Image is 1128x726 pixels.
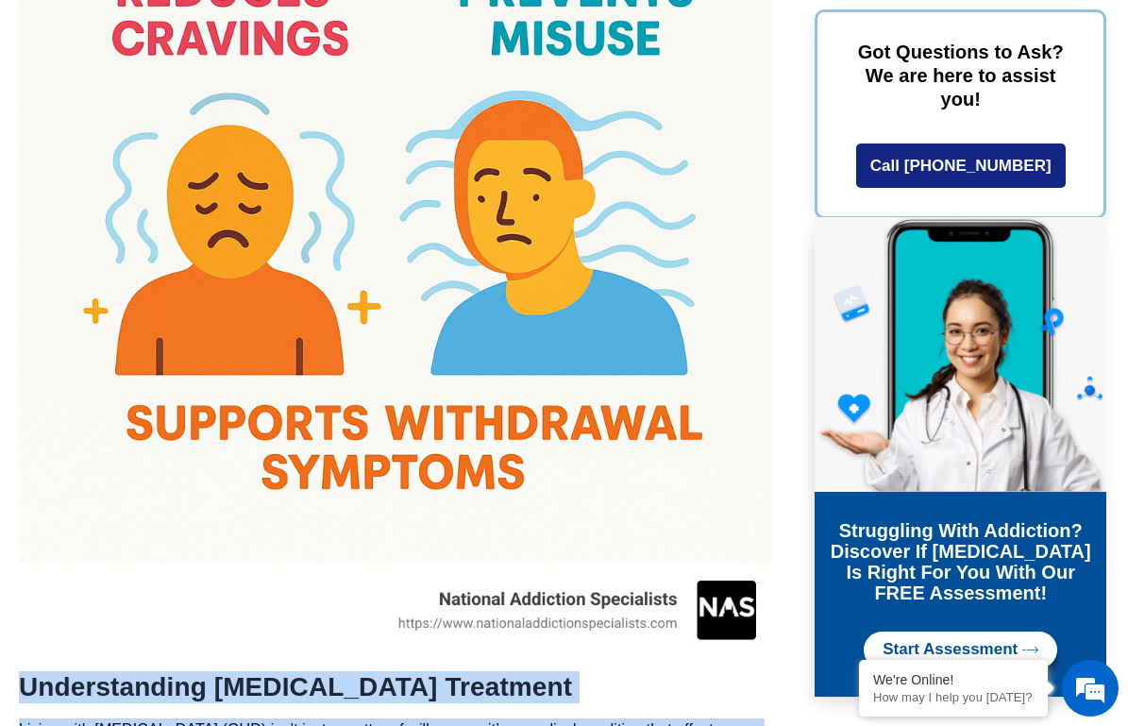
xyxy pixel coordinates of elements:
[883,641,1018,659] span: Start Assessment
[873,690,1034,704] p: How may I help you today?
[19,671,772,703] h2: Understanding [MEDICAL_DATA] Treatment
[864,632,1057,668] a: Start Assessment
[310,9,355,55] div: Minimize live chat window
[846,41,1075,111] p: Got Questions to Ask? We are here to assist you!
[815,217,1106,492] img: Online Suboxone Treatment - Opioid Addiction Treatment using phone
[873,672,1034,687] div: We're Online!
[856,144,1066,188] a: Call [PHONE_NUMBER]
[126,99,345,124] div: Chat with us now
[870,158,1052,174] span: Call [PHONE_NUMBER]
[109,238,261,429] span: We're online!
[21,97,49,126] div: Navigation go back
[9,515,360,582] textarea: Type your message and hit 'Enter'
[829,520,1092,603] h3: Struggling with addiction? Discover if [MEDICAL_DATA] is right for you with our FREE Assessment!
